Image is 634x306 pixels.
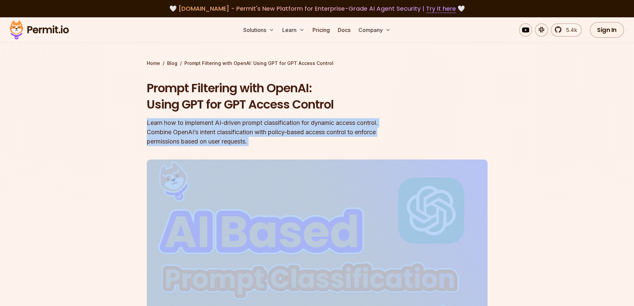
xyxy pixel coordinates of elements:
a: 5.4k [551,23,582,37]
span: [DOMAIN_NAME] - Permit's New Platform for Enterprise-Grade AI Agent Security | [178,4,456,13]
button: Solutions [241,23,277,37]
h1: Prompt Filtering with OpenAI: Using GPT for GPT Access Control [147,80,402,113]
a: Try it here [426,4,456,13]
a: Home [147,60,160,67]
div: 🤍 🤍 [16,4,618,13]
button: Company [356,23,393,37]
a: Docs [335,23,353,37]
a: Pricing [310,23,332,37]
span: 5.4k [562,26,577,34]
a: Blog [167,60,177,67]
img: Permit logo [7,19,72,41]
a: Sign In [590,22,624,38]
button: Learn [280,23,307,37]
div: / / [147,60,488,67]
div: Learn how to implement AI-driven prompt classification for dynamic access control. Combine OpenAI... [147,118,402,146]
